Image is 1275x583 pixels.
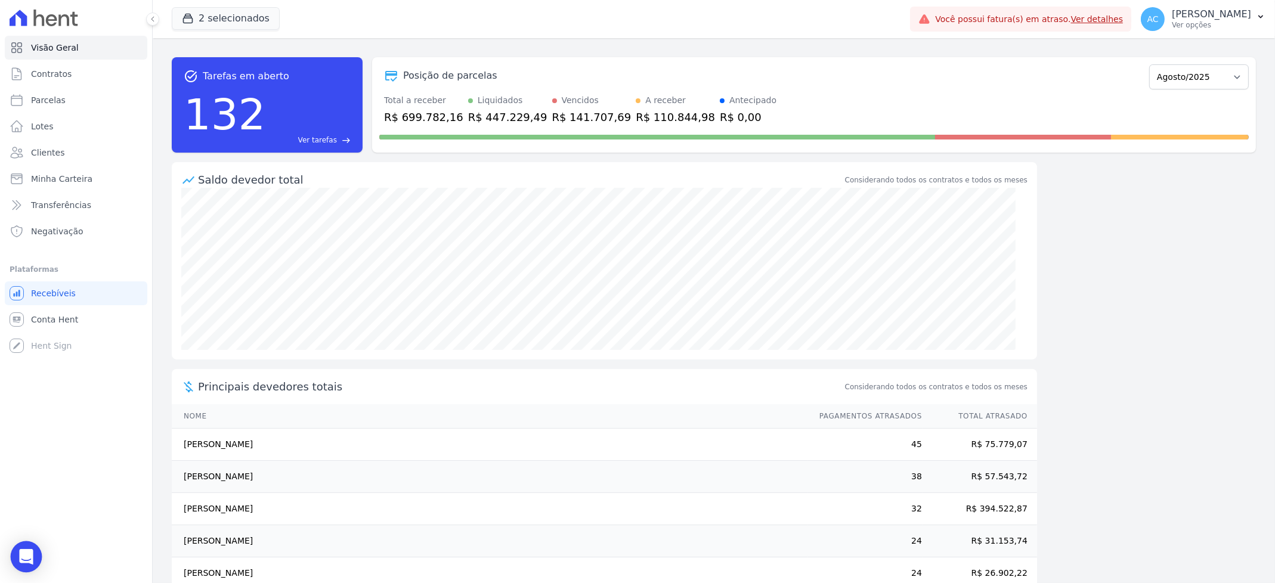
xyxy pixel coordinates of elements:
div: R$ 110.844,98 [636,109,715,125]
a: Ver detalhes [1071,14,1124,24]
div: Considerando todos os contratos e todos os meses [845,175,1028,185]
span: Negativação [31,225,83,237]
span: Lotes [31,120,54,132]
th: Pagamentos Atrasados [808,404,923,429]
p: [PERSON_NAME] [1172,8,1251,20]
button: AC [PERSON_NAME] Ver opções [1131,2,1275,36]
td: 32 [808,493,923,525]
span: Tarefas em aberto [203,69,289,83]
span: Recebíveis [31,287,76,299]
span: task_alt [184,69,198,83]
span: east [342,136,351,145]
div: Total a receber [384,94,463,107]
a: Minha Carteira [5,167,147,191]
td: [PERSON_NAME] [172,461,808,493]
span: Clientes [31,147,64,159]
div: Saldo devedor total [198,172,843,188]
div: Antecipado [729,94,776,107]
td: 38 [808,461,923,493]
span: Parcelas [31,94,66,106]
div: R$ 0,00 [720,109,776,125]
a: Contratos [5,62,147,86]
td: R$ 394.522,87 [923,493,1037,525]
div: Plataformas [10,262,143,277]
td: R$ 57.543,72 [923,461,1037,493]
div: R$ 447.229,49 [468,109,547,125]
div: R$ 141.707,69 [552,109,632,125]
a: Parcelas [5,88,147,112]
td: R$ 31.153,74 [923,525,1037,557]
a: Visão Geral [5,36,147,60]
div: Liquidados [478,94,523,107]
span: Ver tarefas [298,135,337,145]
div: Open Intercom Messenger [11,541,42,573]
td: 24 [808,525,923,557]
span: Conta Hent [31,314,78,325]
th: Total Atrasado [923,404,1037,429]
td: [PERSON_NAME] [172,493,808,525]
a: Conta Hent [5,308,147,331]
a: Ver tarefas east [270,135,351,145]
div: Vencidos [562,94,599,107]
p: Ver opções [1172,20,1251,30]
a: Negativação [5,219,147,243]
td: 45 [808,429,923,461]
div: 132 [184,83,265,145]
span: Visão Geral [31,42,79,54]
th: Nome [172,404,808,429]
div: A receber [645,94,686,107]
span: AC [1147,15,1159,23]
a: Recebíveis [5,281,147,305]
span: Minha Carteira [31,173,92,185]
span: Considerando todos os contratos e todos os meses [845,382,1028,392]
a: Lotes [5,114,147,138]
td: [PERSON_NAME] [172,429,808,461]
span: Transferências [31,199,91,211]
a: Clientes [5,141,147,165]
td: R$ 75.779,07 [923,429,1037,461]
div: Posição de parcelas [403,69,497,83]
span: Você possui fatura(s) em atraso. [935,13,1123,26]
span: Principais devedores totais [198,379,843,395]
td: [PERSON_NAME] [172,525,808,557]
a: Transferências [5,193,147,217]
div: R$ 699.782,16 [384,109,463,125]
button: 2 selecionados [172,7,280,30]
span: Contratos [31,68,72,80]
